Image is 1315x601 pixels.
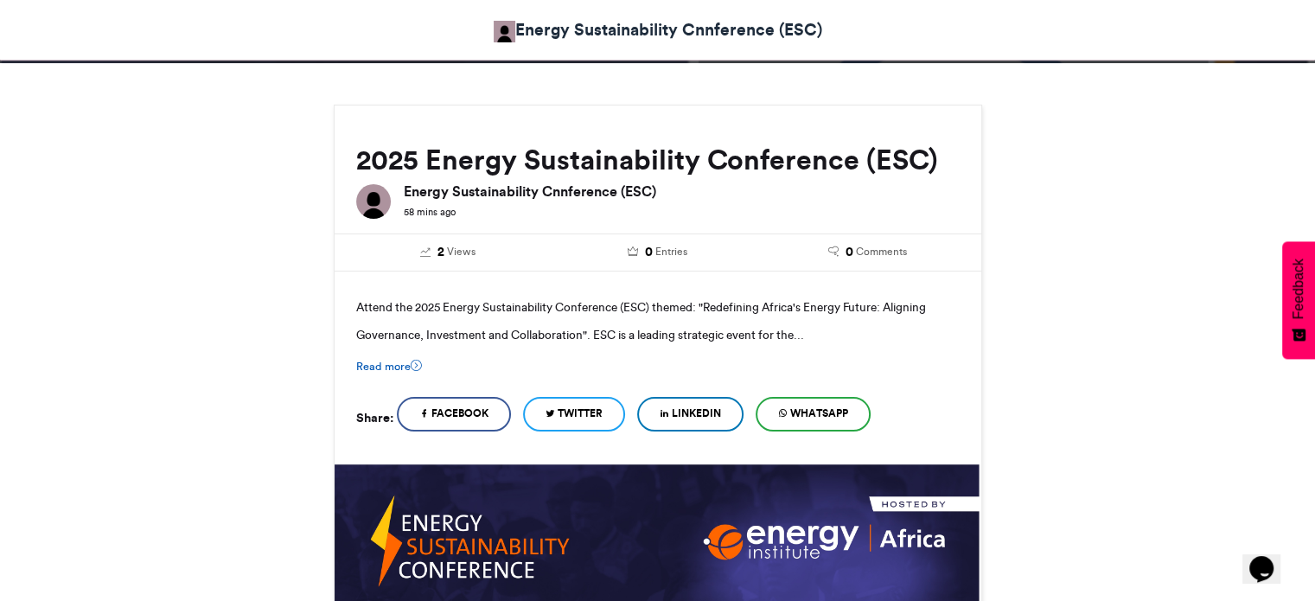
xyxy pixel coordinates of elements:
[356,406,393,429] h5: Share:
[397,397,511,432] a: Facebook
[856,244,907,259] span: Comments
[565,243,750,262] a: 0 Entries
[1282,241,1315,359] button: Feedback - Show survey
[431,406,488,421] span: Facebook
[356,144,960,176] h2: 2025 Energy Sustainability Conference (ESC)
[356,184,391,219] img: Energy Sustainability Cnnference (ESC)
[356,293,960,348] p: Attend the 2025 Energy Sustainability Conference (ESC) themed: "Redefining Africa's Energy Future...
[1291,259,1306,319] span: Feedback
[356,243,540,262] a: 2 Views
[790,406,848,421] span: WhatsApp
[672,406,721,421] span: LinkedIn
[437,243,444,262] span: 2
[776,243,960,262] a: 0 Comments
[404,184,960,198] h6: Energy Sustainability Cnnference (ESC)
[404,206,456,218] small: 58 mins ago
[356,358,422,374] a: Read more
[494,17,822,42] a: Energy Sustainability Cnnference (ESC)
[558,406,603,421] span: Twitter
[494,21,515,42] img: Energy Sustainability Conference ESC
[655,244,687,259] span: Entries
[1242,532,1298,584] iframe: chat widget
[645,243,653,262] span: 0
[523,397,625,432] a: Twitter
[756,397,871,432] a: WhatsApp
[447,244,476,259] span: Views
[637,397,744,432] a: LinkedIn
[846,243,853,262] span: 0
